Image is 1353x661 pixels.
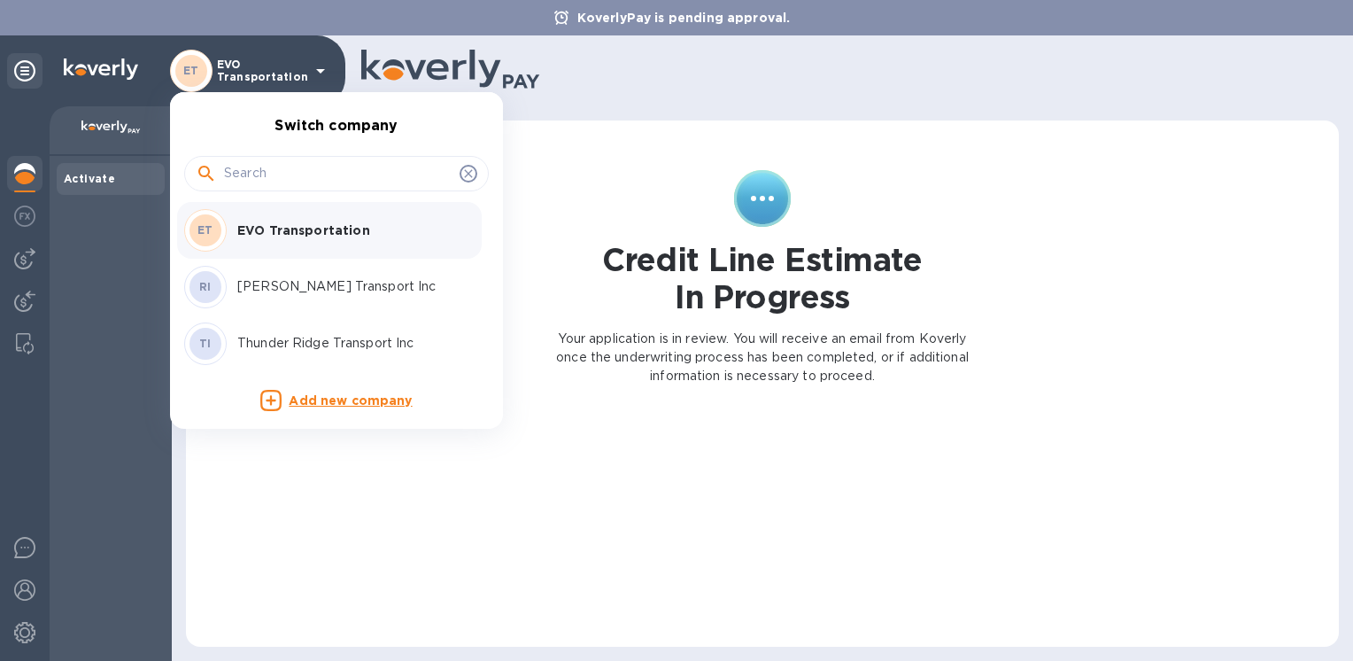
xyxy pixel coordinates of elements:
p: Add new company [289,392,412,411]
p: Thunder Ridge Transport Inc [237,334,460,353]
p: EVO Transportation [237,222,460,239]
b: TI [199,337,212,350]
input: Search [224,160,452,187]
p: [PERSON_NAME] Transport Inc [237,277,460,296]
b: ET [197,223,213,237]
b: RI [199,280,212,293]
